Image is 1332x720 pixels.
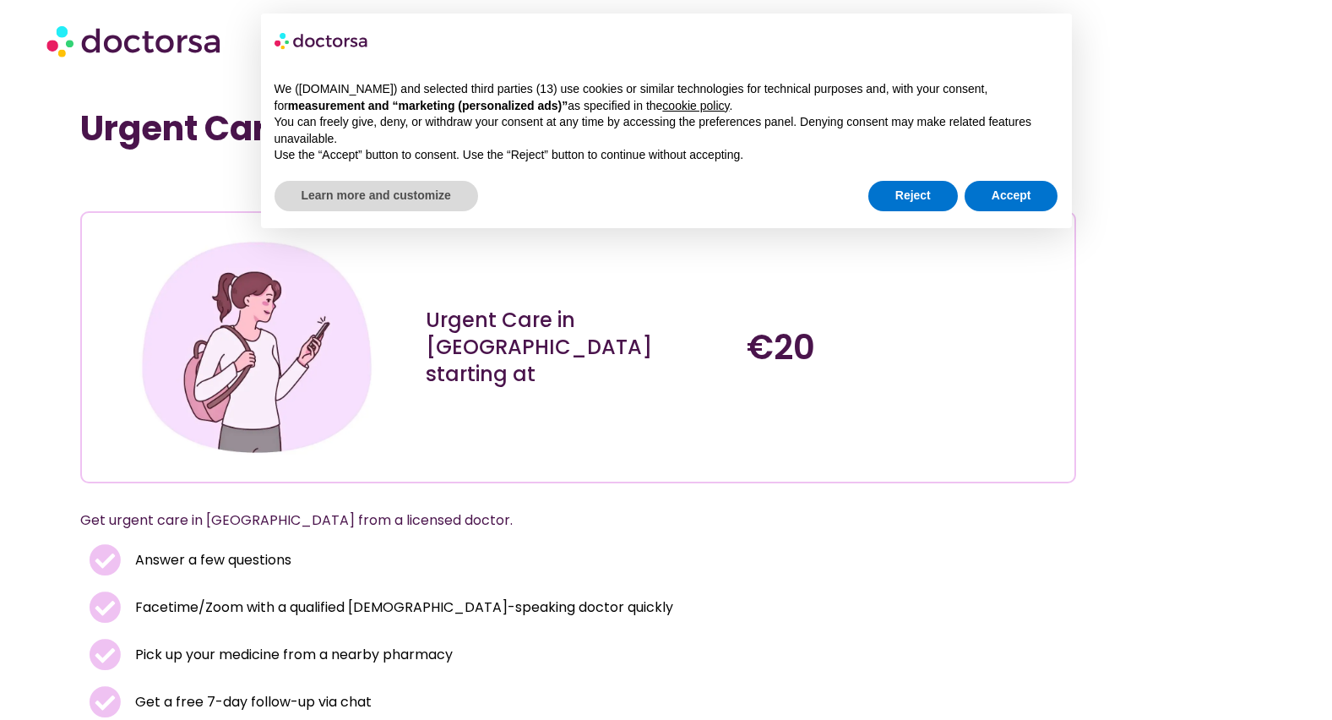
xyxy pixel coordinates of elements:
[662,99,729,112] a: cookie policy
[426,307,730,388] div: Urgent Care in [GEOGRAPHIC_DATA] starting at
[965,181,1058,211] button: Accept
[131,690,372,714] span: Get a free 7-day follow-up via chat
[275,181,478,211] button: Learn more and customize
[135,226,378,469] img: Illustration depicting a young woman in a casual outfit, engaged with her smartphone. She has a p...
[275,81,1058,114] p: We ([DOMAIN_NAME]) and selected third parties (13) use cookies or similar technologies for techni...
[131,548,291,572] span: Answer a few questions
[288,99,568,112] strong: measurement and “marketing (personalized ads)”
[80,509,1036,532] p: Get urgent care in [GEOGRAPHIC_DATA] from a licensed doctor.
[275,27,369,54] img: logo
[747,327,1051,368] h4: €20
[868,181,958,211] button: Reject
[275,114,1058,147] p: You can freely give, deny, or withdraw your consent at any time by accessing the preferences pane...
[80,108,1077,149] h1: Urgent Care Near Me [GEOGRAPHIC_DATA]
[275,147,1058,164] p: Use the “Accept” button to consent. Use the “Reject” button to continue without accepting.
[131,643,453,667] span: Pick up your medicine from a nearby pharmacy
[131,596,673,619] span: Facetime/Zoom with a qualified [DEMOGRAPHIC_DATA]-speaking doctor quickly
[105,174,358,194] iframe: Customer reviews powered by Trustpilot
